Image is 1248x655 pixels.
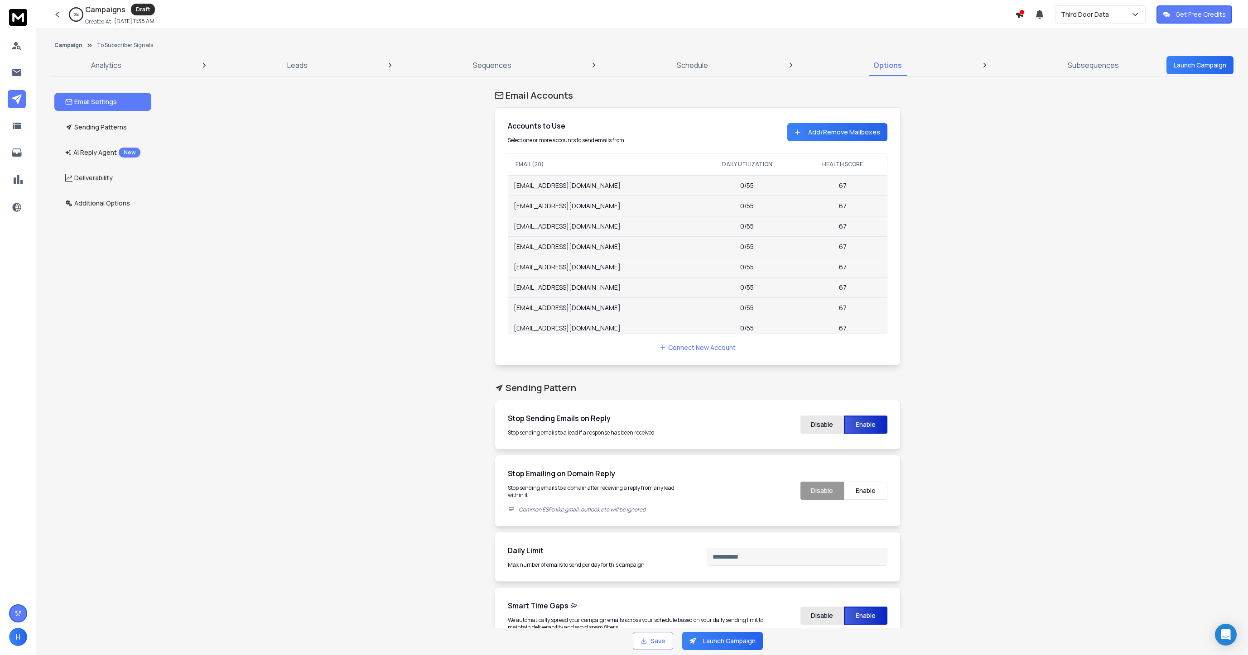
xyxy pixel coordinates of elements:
div: Open Intercom Messenger [1215,624,1237,645]
p: Analytics [91,60,121,71]
h1: Campaigns [85,4,125,15]
a: Schedule [671,54,713,76]
button: Email Settings [54,93,151,111]
p: Subsequences [1068,60,1119,71]
p: Leads [287,60,308,71]
p: Sequences [473,60,511,71]
button: Launch Campaign [1166,56,1234,74]
p: Schedule [677,60,708,71]
button: Get Free Credits [1156,5,1232,24]
a: Subsequences [1062,54,1124,76]
p: Created At: [85,18,112,25]
div: Draft [131,4,155,15]
a: Analytics [86,54,127,76]
p: Third Door Data [1061,10,1113,19]
a: Options [868,54,907,76]
button: H [9,628,27,646]
p: Email Settings [65,97,117,106]
button: Campaign [54,42,82,49]
p: Get Free Credits [1176,10,1226,19]
p: To Subscriber Signals [97,42,153,49]
p: Options [873,60,902,71]
p: 0 % [74,12,79,17]
p: [DATE] 11:38 AM [114,18,154,25]
a: Leads [282,54,313,76]
a: Sequences [467,54,517,76]
h1: Email Accounts [495,89,901,102]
